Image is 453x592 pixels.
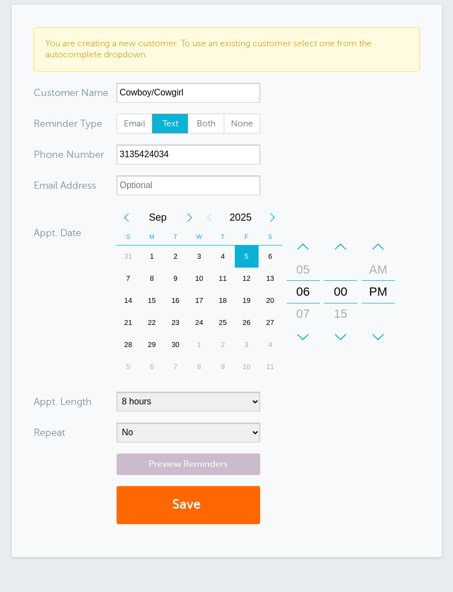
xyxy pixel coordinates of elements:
[259,246,282,268] div: Saturday, September 6
[365,259,392,281] div: AM
[211,268,235,290] div: Thursday, September 11
[187,246,211,268] div: Wednesday, September 3
[259,228,282,246] th: S
[235,356,259,378] div: Friday, October 10
[152,114,188,133] span: Text
[34,83,117,103] div: ame
[259,268,282,290] div: 13
[164,246,187,268] div: 2
[324,236,357,348] div: Minutes
[259,290,282,312] div: 20
[117,268,140,290] div: 7
[211,246,235,268] div: 4
[211,356,235,378] div: 9
[136,206,180,228] span: September
[140,290,164,312] div: 15
[140,246,164,268] div: Monday, September 1
[235,228,259,246] th: F
[235,356,259,378] div: 10
[117,312,140,334] div: 21
[164,268,187,290] div: 9
[290,325,317,347] div: 08
[53,180,78,190] span: il Add
[290,303,317,325] div: 07
[188,114,224,133] span: Both
[211,228,235,246] th: T
[164,246,187,268] div: Tuesday, September 2
[140,268,164,290] div: 8
[34,145,117,164] div: mber
[164,312,187,334] div: 23
[34,88,51,98] span: Cus
[51,88,89,98] span: tomer N
[117,114,153,134] label: Email
[164,228,187,246] th: T
[140,356,164,378] div: Monday, October 6
[140,312,164,334] div: 22
[259,268,282,290] div: Saturday, September 13
[224,114,260,134] label: None
[235,268,259,290] div: 12
[34,397,92,407] label: Appt. Length
[117,290,140,312] div: 14
[259,334,282,356] div: Saturday, October 4
[34,228,81,238] label: Appt. Date
[164,334,187,356] div: Tuesday, September 30
[187,246,211,268] div: 3
[117,334,140,356] div: 28
[259,356,282,378] div: 11
[211,334,235,356] div: Thursday, October 2
[117,228,140,246] th: S
[140,312,164,334] div: Monday, September 22
[187,334,211,356] div: 1
[235,312,259,334] div: 26
[235,334,259,356] div: 3
[290,281,317,303] div: 06
[211,290,235,312] div: 18
[211,268,235,290] div: 11
[140,334,164,356] div: Monday, September 29
[180,206,199,228] div: Next Month
[211,312,235,334] div: Thursday, September 25
[187,312,211,334] div: 24
[259,290,282,312] div: Saturday, September 20
[259,334,282,356] div: 4
[224,114,260,133] span: None
[117,356,140,378] div: Sunday, October 5
[164,356,187,378] div: Tuesday, October 7
[117,246,140,268] div: Sunday, August 31
[187,228,211,246] th: W
[34,175,117,195] div: ress
[259,356,282,378] div: Saturday, October 11
[117,312,140,334] div: Sunday, September 21
[235,312,259,334] div: Friday, September 26
[164,290,187,312] div: Tuesday, September 16
[235,290,259,312] div: 19
[140,228,164,246] th: M
[235,334,259,356] div: Friday, October 3
[187,356,211,378] div: Wednesday, October 8
[187,290,211,312] div: Wednesday, September 17
[187,312,211,334] div: Wednesday, September 24
[259,312,282,334] div: 27
[140,290,164,312] div: Monday, September 15
[211,246,235,268] div: Thursday, September 4
[219,206,262,228] span: 2025
[211,312,235,334] div: 25
[152,114,188,134] label: Text
[117,175,260,195] input: Optional
[187,356,211,378] div: 8
[117,334,140,356] div: Sunday, September 28
[34,150,52,159] span: Pho
[328,281,354,303] div: 00
[140,356,164,378] div: 6
[117,114,152,133] span: Email
[211,334,235,356] div: 2
[290,259,317,281] div: 05
[117,454,260,475] a: Preview Reminders
[235,246,259,268] div: Friday, September 5
[117,206,136,228] div: Previous Month
[117,246,140,268] div: 31
[259,246,282,268] div: 6
[187,268,211,290] div: Wednesday, September 10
